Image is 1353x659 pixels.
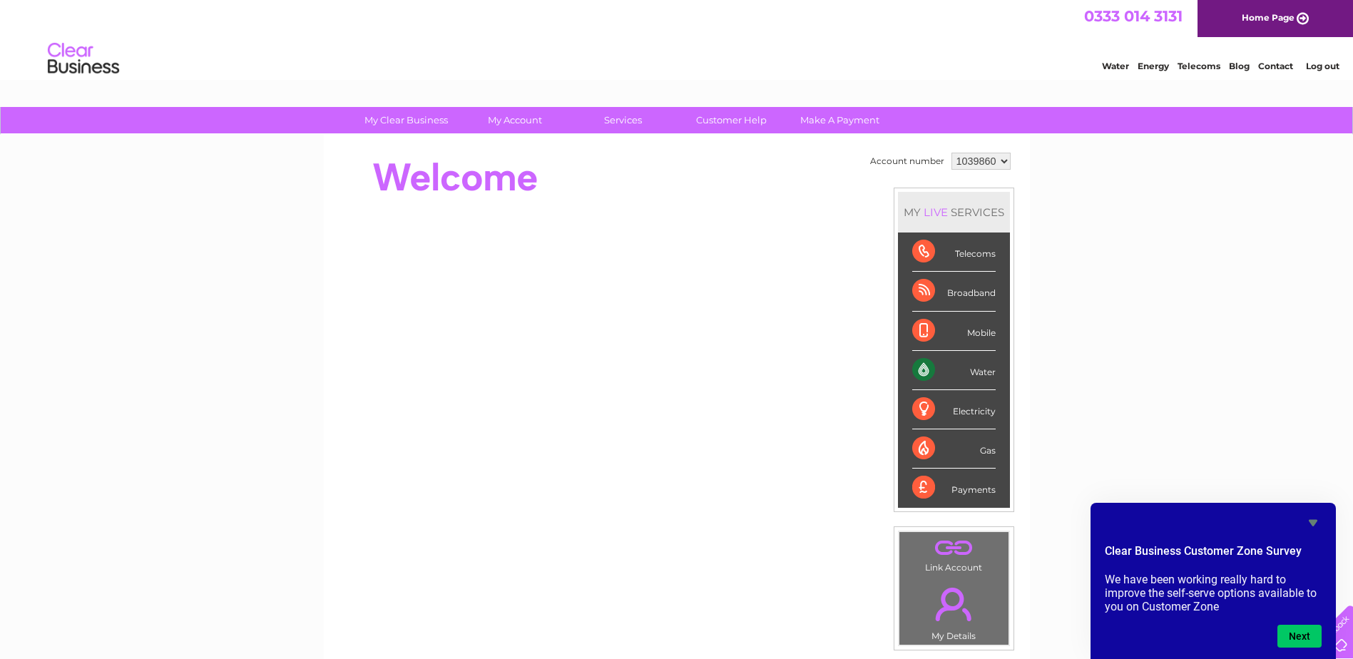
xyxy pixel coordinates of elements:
div: Telecoms [912,233,996,272]
a: My Clear Business [347,107,465,133]
div: Mobile [912,312,996,351]
a: . [903,536,1005,561]
a: Customer Help [673,107,790,133]
a: My Account [456,107,573,133]
p: We have been working really hard to improve the self-serve options available to you on Customer Zone [1105,573,1322,613]
div: Electricity [912,390,996,429]
td: My Details [899,576,1009,645]
a: . [903,579,1005,629]
h2: Clear Business Customer Zone Survey [1105,543,1322,567]
a: Water [1102,61,1129,71]
a: 0333 014 3131 [1084,7,1183,25]
img: logo.png [47,37,120,81]
td: Account number [867,149,948,173]
td: Link Account [899,531,1009,576]
a: Energy [1138,61,1169,71]
a: Services [564,107,682,133]
a: Contact [1258,61,1293,71]
div: Gas [912,429,996,469]
a: Blog [1229,61,1250,71]
div: MY SERVICES [898,192,1010,233]
a: Log out [1306,61,1339,71]
a: Make A Payment [781,107,899,133]
div: Clear Business Customer Zone Survey [1105,514,1322,648]
div: Clear Business is a trading name of Verastar Limited (registered in [GEOGRAPHIC_DATA] No. 3667643... [340,8,1014,69]
div: Water [912,351,996,390]
button: Hide survey [1305,514,1322,531]
a: Telecoms [1178,61,1220,71]
div: LIVE [921,205,951,219]
div: Payments [912,469,996,507]
button: Next question [1277,625,1322,648]
div: Broadband [912,272,996,311]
